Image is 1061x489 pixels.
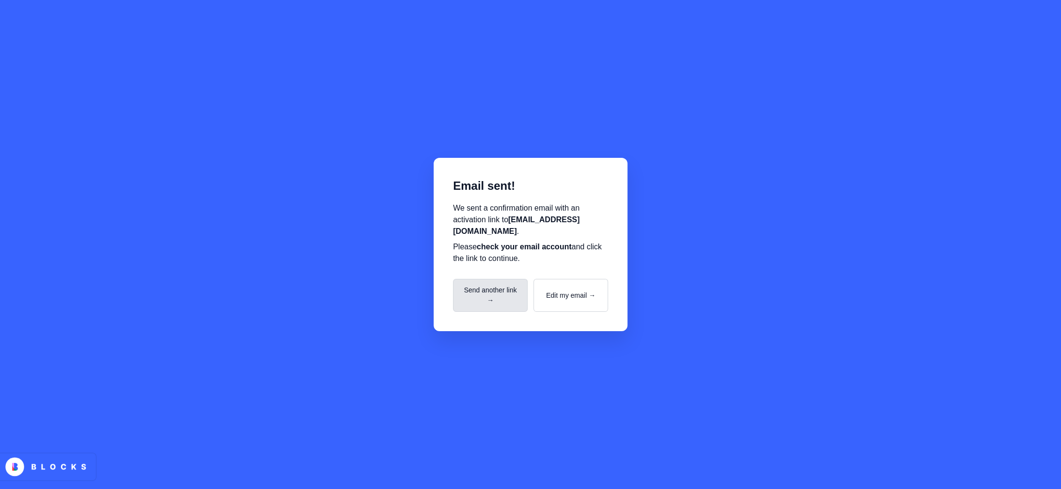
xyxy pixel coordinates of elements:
[453,202,608,237] p: We sent a confirmation email with an activation link to .
[533,279,608,312] button: Edit my email →
[453,241,608,264] p: Please and click the link to continue.
[477,243,572,251] strong: check your email account
[453,177,608,195] h2: Email sent!
[453,279,528,312] button: Send another link →
[453,215,579,235] strong: [EMAIL_ADDRESS][DOMAIN_NAME]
